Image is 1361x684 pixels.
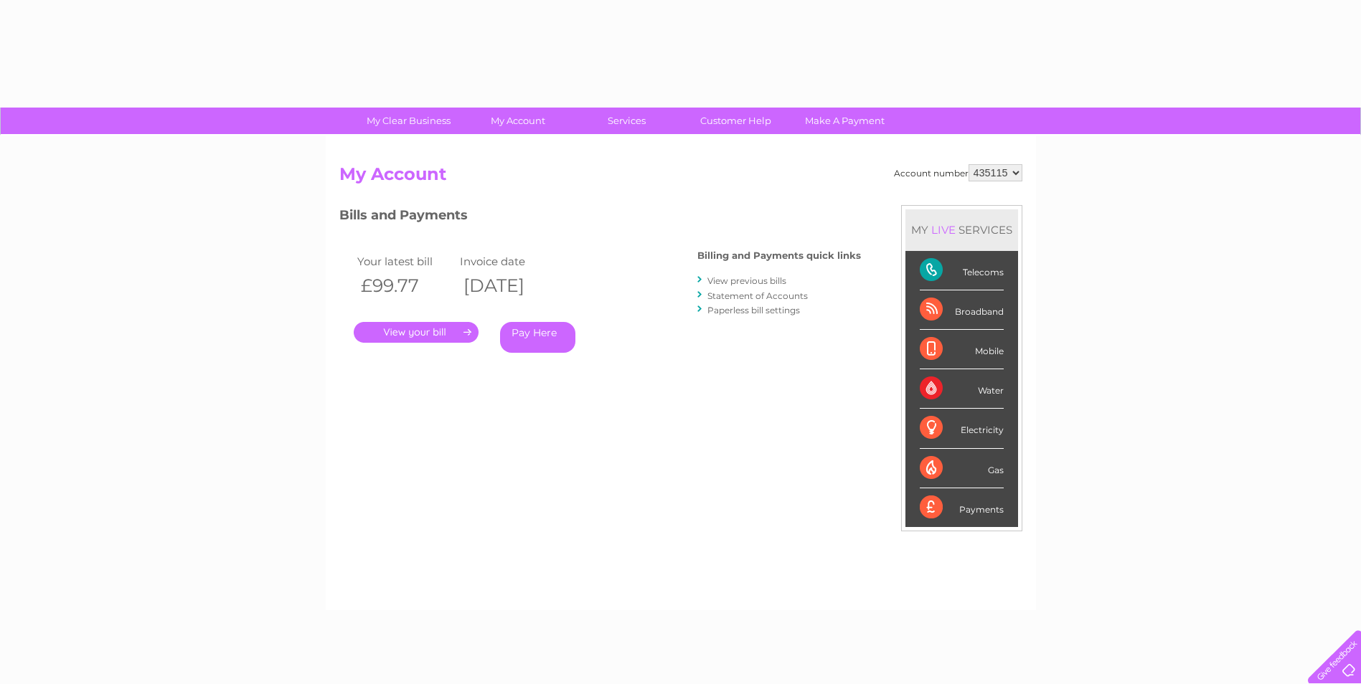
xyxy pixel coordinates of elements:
a: View previous bills [707,275,786,286]
a: Make A Payment [786,108,904,134]
div: Electricity [920,409,1004,448]
th: £99.77 [354,271,457,300]
a: Pay Here [500,322,575,353]
div: LIVE [928,223,959,237]
div: Payments [920,488,1004,527]
a: My Clear Business [349,108,468,134]
div: Gas [920,449,1004,488]
div: Broadband [920,290,1004,330]
a: Paperless bill settings [707,305,800,315]
td: Your latest bill [354,252,457,271]
h2: My Account [339,164,1022,191]
a: Statement of Accounts [707,290,808,301]
div: Water [920,369,1004,409]
div: Telecoms [920,251,1004,290]
td: Invoice date [456,252,560,271]
a: Services [568,108,686,134]
h3: Bills and Payments [339,205,861,230]
th: [DATE] [456,271,560,300]
div: Mobile [920,330,1004,369]
a: Customer Help [677,108,795,134]
a: . [354,322,479,343]
h4: Billing and Payments quick links [697,250,861,261]
div: Account number [894,164,1022,181]
a: My Account [458,108,577,134]
div: MY SERVICES [905,209,1018,250]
